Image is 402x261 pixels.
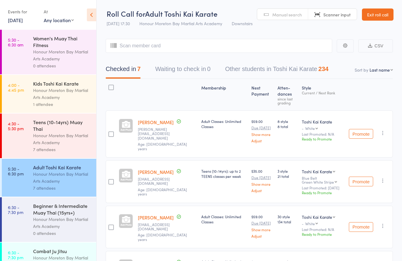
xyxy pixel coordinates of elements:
[33,230,91,237] div: 0 attendees
[278,97,297,105] div: since last grading
[251,175,273,180] small: Due [DATE]
[155,63,210,79] button: Waiting to check in0
[33,132,91,146] div: Honour Moreton Bay Martial Arts Academy
[278,124,297,129] span: 8 total
[323,12,351,18] span: Scanner input
[358,39,393,53] button: CSV
[302,180,334,184] div: Green White Stripe
[138,169,174,175] a: [PERSON_NAME]
[251,234,273,238] a: Adjust
[225,63,329,79] button: Other students in Toshi Kai Karate234
[278,219,297,224] span: 134 total
[138,177,196,186] small: scottemilychandler@hotmail.com
[106,39,332,53] input: Scan member card
[275,82,299,108] div: Atten­dances
[201,119,247,129] div: Adult Classes: Unlimited Classes
[362,8,393,21] a: Exit roll call
[249,82,275,108] div: Next Payment
[349,129,373,139] button: Promote
[302,186,344,190] small: Last Promoted: [DATE]
[8,7,38,17] div: Events for
[251,139,273,143] a: Adjust
[251,188,273,192] a: Adjust
[2,75,96,113] a: 4:00 -4:45 pmKids Toshi Kai KarateHonour Moreton Bay Martial Arts Academy1 attendee
[207,66,210,72] div: 0
[33,48,91,62] div: Honour Moreton Bay Martial Arts Academy
[106,63,141,79] button: Checked in7
[138,127,196,140] small: Naomi-campbell-lol@live.com
[278,174,297,179] span: 21 total
[302,227,344,232] small: Last Promoted: N/A
[251,221,273,225] small: Due [DATE]
[302,232,344,237] div: Ready to Promote
[107,20,130,26] span: [DATE] 17:30
[8,250,23,260] time: 6:30 - 7:30 pm
[302,91,344,95] div: Current / Next Rank
[139,20,222,26] span: Honour Moreton Bay Martial Arts Academy
[199,82,249,108] div: Membership
[201,214,247,224] div: Adult Classes: Unlimited Classes
[8,83,24,92] time: 4:00 - 4:45 pm
[302,222,344,225] div: -
[8,17,23,23] a: [DATE]
[251,119,273,143] div: $59.00
[44,7,74,17] div: At
[2,197,96,242] a: 6:30 -7:30 pmBeginner & Intermediate Muay Thai (15yrs+)Honour Moreton Bay Martial Arts Academy0 a...
[302,132,344,136] small: Last Promoted: N/A
[138,222,196,231] small: ShadowlessMonkey5221@gmail.com
[33,62,91,69] div: 0 attendees
[8,37,23,47] time: 5:30 - 6:30 am
[370,67,390,73] div: Last name
[302,168,332,175] div: Toshi Kai Karate
[232,20,253,26] span: Downstairs
[138,141,187,151] span: Age: [DEMOGRAPHIC_DATA] years
[302,126,344,130] div: -
[272,12,302,18] span: Manual search
[33,202,91,216] div: Beginner & Intermediate Muay Thai (15yrs+)
[355,67,368,73] label: Sort by
[138,119,174,125] a: [PERSON_NAME]
[138,232,187,242] span: Age: [DEMOGRAPHIC_DATA] years
[201,168,247,179] div: Teens (10-14yrs): up to 2 TEENS classes per week
[33,80,91,87] div: Kids Toshi Kai Karate
[278,119,297,124] span: 8 style
[137,66,141,72] div: 7
[349,222,373,232] button: Promote
[251,214,273,238] div: $59.00
[302,190,344,195] div: Ready to Promote
[33,216,91,230] div: Honour Moreton Bay Martial Arts Academy
[251,228,273,232] a: Show more
[33,185,91,192] div: 7 attendees
[302,119,344,125] div: Toshi Kai Karate
[2,30,96,74] a: 5:30 -6:30 amWomen's Muay Thai FitnessHonour Moreton Bay Martial Arts Academy0 attendees
[251,132,273,136] a: Show more
[33,146,91,153] div: 7 attendees
[349,177,373,186] button: Promote
[278,168,297,174] span: 3 style
[33,119,91,132] div: Teens (10-14yrs) Muay Thai
[33,248,91,254] div: Combat Ju Jitsu
[302,214,332,220] div: Toshi Kai Karate
[2,114,96,158] a: 4:30 -5:30 pmTeens (10-14yrs) Muay ThaiHonour Moreton Bay Martial Arts Academy7 attendees
[302,136,344,141] div: Ready to Promote
[302,176,344,184] div: Blue Belt
[2,159,96,197] a: 5:30 -6:30 pmAdult Toshi Kai KarateHonour Moreton Bay Martial Arts Academy7 attendees
[319,66,329,72] div: 234
[145,8,217,19] span: Adult Toshi Kai Karate
[305,222,315,225] div: White
[33,101,91,108] div: 1 attendee
[138,214,174,221] a: [PERSON_NAME]
[251,168,273,192] div: $35.00
[8,166,24,176] time: 5:30 - 6:30 pm
[305,126,315,130] div: White
[138,187,187,196] span: Age: [DEMOGRAPHIC_DATA] years
[33,87,91,101] div: Honour Moreton Bay Martial Arts Academy
[8,205,23,215] time: 6:30 - 7:30 pm
[251,126,273,130] small: Due [DATE]
[44,17,74,23] div: Any location
[33,171,91,185] div: Honour Moreton Bay Martial Arts Academy
[8,121,24,131] time: 4:30 - 5:30 pm
[251,182,273,186] a: Show more
[107,8,145,19] span: Roll Call for
[278,214,297,219] span: 30 style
